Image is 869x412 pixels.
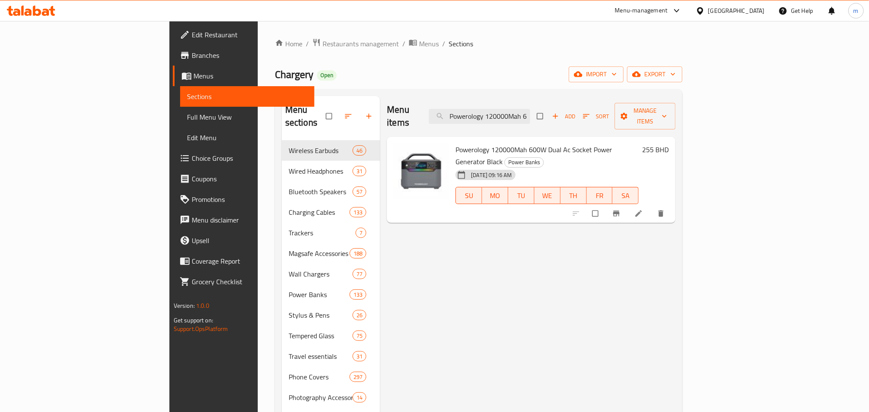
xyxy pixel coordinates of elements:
div: Trackers7 [282,223,380,243]
span: 26 [353,311,366,319]
span: Wired Headphones [289,166,353,176]
input: search [429,109,530,124]
button: delete [652,204,672,223]
button: MO [482,187,508,204]
button: export [627,66,682,82]
button: import [569,66,624,82]
span: Manage items [622,105,669,127]
span: m [854,6,859,15]
span: Sections [187,91,308,102]
div: Bluetooth Speakers57 [282,181,380,202]
span: Bluetooth Speakers [289,186,353,197]
button: SA [613,187,639,204]
span: Stylus & Pens [289,310,353,320]
h6: 255 BHD [642,144,669,156]
div: items [353,269,366,279]
span: Grocery Checklist [192,277,308,287]
span: Restaurants management [323,39,399,49]
span: Add [552,111,575,121]
div: items [353,392,366,403]
a: Menu disclaimer [173,210,314,230]
span: 31 [353,352,366,361]
div: items [350,372,366,382]
a: Grocery Checklist [173,271,314,292]
button: TU [508,187,534,204]
span: Branches [192,50,308,60]
div: items [353,331,366,341]
span: Sort [583,111,609,121]
img: Powerology 120000Mah 600W Dual Ac Socket Power Generator Black [394,144,449,198]
div: Travel essentials31 [282,346,380,367]
li: / [402,39,405,49]
div: Tempered Glass75 [282,325,380,346]
span: Menus [193,71,308,81]
li: / [442,39,445,49]
span: Phone Covers [289,372,350,382]
button: FR [587,187,613,204]
span: Menu disclaimer [192,215,308,225]
a: Edit Menu [180,127,314,148]
a: Full Menu View [180,107,314,127]
span: Promotions [192,194,308,204]
span: Choice Groups [192,153,308,163]
a: Promotions [173,189,314,210]
span: 297 [350,373,366,381]
span: 133 [350,208,366,217]
div: Photography Accessories14 [282,387,380,408]
div: items [356,228,366,238]
a: Menus [173,66,314,86]
span: 133 [350,291,366,299]
span: Magsafe Accessories [289,248,350,259]
span: 7 [356,229,366,237]
span: 46 [353,147,366,155]
span: Upsell [192,235,308,246]
div: items [353,351,366,361]
div: Menu-management [615,6,668,16]
span: FR [590,189,610,202]
div: items [353,310,366,320]
span: Open [317,72,337,79]
span: MO [486,189,505,202]
div: Power Banks [504,157,544,168]
span: Full Menu View [187,112,308,122]
span: Edit Menu [187,132,308,143]
div: Phone Covers297 [282,367,380,387]
span: Wall Chargers [289,269,353,279]
span: Power Banks [505,157,543,167]
nav: breadcrumb [275,38,682,49]
span: 31 [353,167,366,175]
a: Coupons [173,168,314,189]
span: Wireless Earbuds [289,145,353,156]
span: Photography Accessories [289,392,353,403]
span: TH [564,189,583,202]
span: Sections [449,39,473,49]
span: Charging Cables [289,207,350,217]
span: Coupons [192,174,308,184]
a: Edit menu item [634,209,645,218]
div: Power Banks [289,289,350,300]
div: Wall Chargers77 [282,264,380,284]
div: items [350,289,366,300]
div: [GEOGRAPHIC_DATA] [708,6,765,15]
a: Choice Groups [173,148,314,168]
button: TH [561,187,587,204]
a: Sections [180,86,314,107]
div: Wired Headphones31 [282,161,380,181]
span: Tempered Glass [289,331,353,341]
span: 188 [350,250,366,258]
button: Add [550,110,577,123]
button: WE [534,187,561,204]
span: Travel essentials [289,351,353,361]
span: [DATE] 09:16 AM [468,171,515,179]
span: export [634,69,676,80]
span: 57 [353,188,366,196]
div: Power Banks133 [282,284,380,305]
button: SU [456,187,482,204]
span: 14 [353,394,366,402]
span: Trackers [289,228,356,238]
a: Menus [409,38,439,49]
span: Get support on: [174,315,213,326]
